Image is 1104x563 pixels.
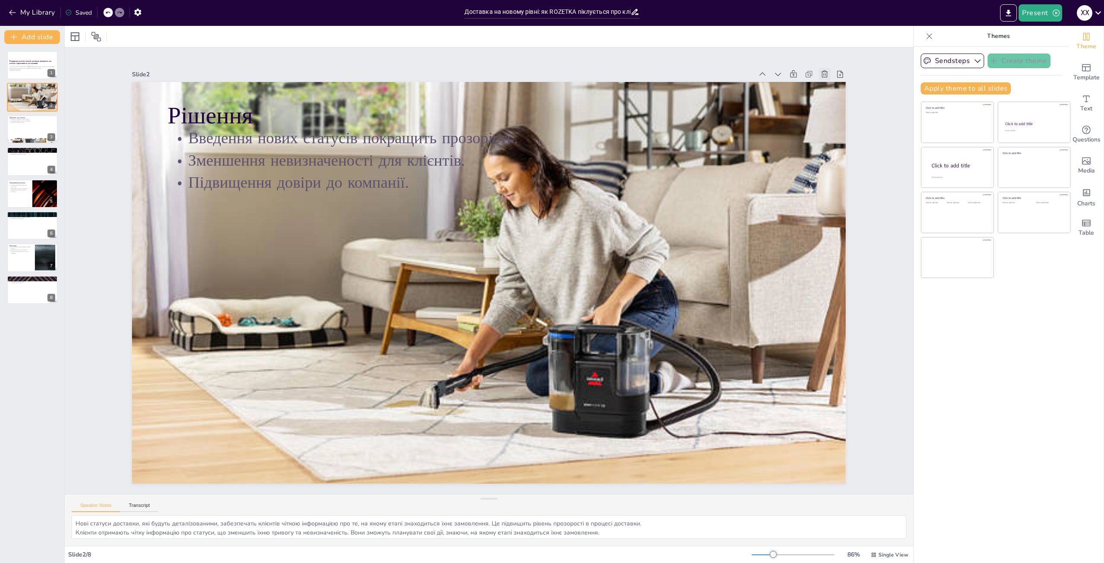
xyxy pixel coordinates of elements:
[1069,150,1104,181] div: Add images, graphics, shapes or video
[843,550,864,559] div: 86 %
[9,251,32,254] p: Зменшення навантаження на службу підтримки.
[1069,212,1104,243] div: Add a table
[9,245,32,247] p: Висновки
[968,202,988,204] div: Click to add text
[9,118,55,120] p: Прозорість покращує досвід клієнтів.
[1069,88,1104,119] div: Add text boxes
[47,101,55,109] div: 2
[9,88,55,89] p: Зменшення невизначеності для клієнтів.
[131,303,752,533] p: Рішення
[65,9,92,17] div: Saved
[1076,42,1096,51] span: Theme
[47,133,55,141] div: 3
[931,176,986,179] div: Click to add body
[7,115,58,144] div: 3
[9,148,55,151] p: Переваги для компанії
[921,53,984,68] button: Sendsteps
[1069,57,1104,88] div: Add ready made slides
[878,551,908,558] span: Single View
[1069,26,1104,57] div: Change the overall theme
[9,189,30,192] p: Підвищення прозорості бізнес-процесів.
[1073,73,1100,82] span: Template
[9,152,55,154] p: Швидший зворотний зв’язок з клієнтами.
[9,122,55,123] p: Лояльність клієнтів зростає.
[1069,181,1104,212] div: Add charts and graphs
[1005,130,1062,132] div: Click to add text
[9,184,30,187] p: Реальний шлях замовлення стає доступним.
[926,196,988,200] div: Click to add title
[9,89,55,91] p: Підвищення довіри до компанії.
[120,503,159,512] button: Transcript
[7,83,58,111] div: 2
[926,202,945,204] div: Click to add text
[9,279,55,280] p: Розробка плану впровадження.
[926,112,988,114] div: Click to add text
[6,6,59,19] button: My Library
[1077,199,1095,208] span: Charts
[1077,5,1092,21] div: X X
[931,162,987,170] div: Click to add title
[1036,202,1063,204] div: Click to add text
[9,60,51,65] strong: Розширена система статусів доставки: прозорість для клієнта і ефективність для компанії
[47,230,55,237] div: 6
[9,246,32,249] p: Нові статуси можуть покращити досвід клієнтів.
[1003,196,1064,200] div: Click to add title
[1019,4,1062,22] button: Present
[9,154,55,155] p: Конкурентна перевага на ринку.
[9,218,55,220] p: Інтеграція з соцмережами.
[1005,121,1063,126] div: Click to add title
[153,245,771,465] p: Підвищення довіри до компанії.
[1073,135,1101,145] span: Questions
[936,26,1060,47] p: Themes
[464,6,631,18] input: Insert title
[1077,4,1092,22] button: X X
[47,262,55,270] div: 7
[9,120,55,122] p: Зменшення тривоги під час очікування.
[68,550,752,559] div: Slide 2 / 8
[9,277,55,279] p: Наступні кроки
[7,179,58,208] div: 5
[9,280,55,282] p: Тестування нової системи.
[47,198,55,205] div: 5
[921,82,1011,94] button: Apply theme to all slides
[1069,119,1104,150] div: Get real-time input from your audience
[926,106,988,110] div: Click to add title
[7,51,58,79] div: 1
[91,31,101,42] span: Position
[47,69,55,77] div: 1
[9,188,30,189] p: Зменшення дзвінків до підтримки.
[9,86,55,88] p: Введення нових статусів покращить прозорість.
[47,294,55,302] div: 8
[9,69,55,71] p: Generated with [URL]
[68,30,82,44] div: Layout
[9,151,55,152] p: Зменшення запитів до служби підтримки.
[9,66,55,69] p: У цій презентації ми обговоримо, як ROZETKA впроваджує нову систему статусів доставки, щоб покращ...
[7,276,58,304] div: 8
[9,282,55,283] p: Збір відгуків від клієнтів.
[9,84,55,87] p: Рішення
[72,515,906,539] textarea: Нові статуси доставки, які будуть деталізованими, забезпечать клієнтів чіткою інформацією про те,...
[988,53,1051,68] button: Create theme
[7,211,58,240] div: 6
[146,266,764,486] p: Зменшення невизначеності для клієнтів.
[139,287,757,507] p: Введення нових статусів покращить прозорість.
[7,147,58,176] div: 4
[9,249,32,251] p: Підвищення довіри до компанії.
[947,202,966,204] div: Click to add text
[1003,151,1064,154] div: Click to add title
[7,243,58,272] div: 7
[47,166,55,173] div: 4
[9,116,55,119] p: Переваги для клієнта
[1080,104,1092,113] span: Text
[9,181,30,184] p: Очікуваний результат
[9,213,55,215] p: Додаткові можливості
[9,214,55,216] p: Розробка мобільного додатку.
[4,30,60,44] button: Add slide
[1079,228,1094,238] span: Table
[1000,4,1017,22] button: Export to PowerPoint
[9,216,55,218] p: [DEMOGRAPHIC_DATA] в реальному часі.
[72,503,120,512] button: Speaker Notes
[1078,166,1095,176] span: Media
[1003,202,1030,204] div: Click to add text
